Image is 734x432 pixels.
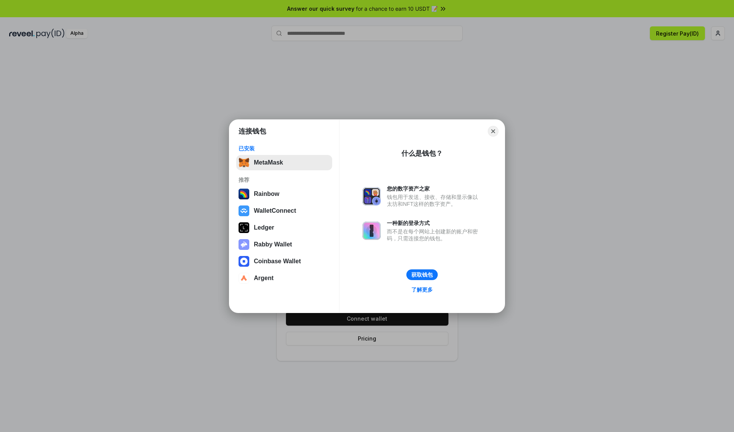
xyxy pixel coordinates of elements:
[411,271,433,278] div: 获取钱包
[254,258,301,265] div: Coinbase Wallet
[239,189,249,199] img: svg+xml,%3Csvg%20width%3D%22120%22%20height%3D%22120%22%20viewBox%3D%220%200%20120%20120%22%20fil...
[236,254,332,269] button: Coinbase Wallet
[387,185,482,192] div: 您的数字资产之家
[362,187,381,205] img: svg+xml,%3Csvg%20xmlns%3D%22http%3A%2F%2Fwww.w3.org%2F2000%2Fsvg%22%20fill%3D%22none%22%20viewBox...
[401,149,443,158] div: 什么是钱包？
[387,228,482,242] div: 而不是在每个网站上创建新的账户和密码，只需连接您的钱包。
[239,273,249,284] img: svg+xml,%3Csvg%20width%3D%2228%22%20height%3D%2228%22%20viewBox%3D%220%200%2028%2028%22%20fill%3D...
[239,157,249,168] img: svg+xml,%3Csvg%20fill%3D%22none%22%20height%3D%2233%22%20viewBox%3D%220%200%2035%2033%22%20width%...
[239,127,266,136] h1: 连接钱包
[254,224,274,231] div: Ledger
[488,126,499,137] button: Close
[239,176,330,183] div: 推荐
[239,256,249,267] img: svg+xml,%3Csvg%20width%3D%2228%22%20height%3D%2228%22%20viewBox%3D%220%200%2028%2028%22%20fill%3D...
[239,239,249,250] img: svg+xml,%3Csvg%20xmlns%3D%22http%3A%2F%2Fwww.w3.org%2F2000%2Fsvg%22%20fill%3D%22none%22%20viewBox...
[411,286,433,293] div: 了解更多
[236,237,332,252] button: Rabby Wallet
[362,222,381,240] img: svg+xml,%3Csvg%20xmlns%3D%22http%3A%2F%2Fwww.w3.org%2F2000%2Fsvg%22%20fill%3D%22none%22%20viewBox...
[236,155,332,170] button: MetaMask
[254,241,292,248] div: Rabby Wallet
[407,285,437,295] a: 了解更多
[387,220,482,227] div: 一种新的登录方式
[239,222,249,233] img: svg+xml,%3Csvg%20xmlns%3D%22http%3A%2F%2Fwww.w3.org%2F2000%2Fsvg%22%20width%3D%2228%22%20height%3...
[239,145,330,152] div: 已安装
[406,269,438,280] button: 获取钱包
[236,271,332,286] button: Argent
[236,203,332,218] button: WalletConnect
[236,186,332,202] button: Rainbow
[387,194,482,207] div: 钱包用于发送、接收、存储和显示像以太坊和NFT这样的数字资产。
[236,220,332,235] button: Ledger
[239,205,249,216] img: svg+xml,%3Csvg%20width%3D%2228%22%20height%3D%2228%22%20viewBox%3D%220%200%2028%2028%22%20fill%3D...
[254,191,279,197] div: Rainbow
[254,275,274,282] div: Argent
[254,159,283,166] div: MetaMask
[254,207,296,214] div: WalletConnect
